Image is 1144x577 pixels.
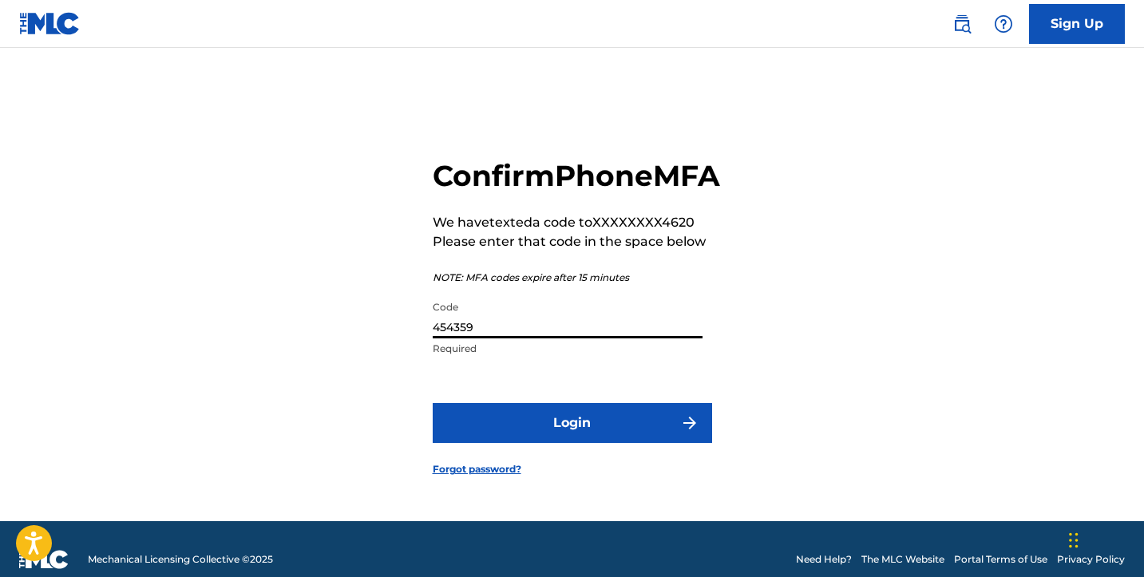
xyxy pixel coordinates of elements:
[433,403,712,443] button: Login
[1064,500,1144,577] iframe: Chat Widget
[1069,516,1079,564] div: Drag
[433,462,521,476] a: Forgot password?
[952,14,972,34] img: search
[433,342,703,356] p: Required
[946,8,978,40] a: Public Search
[988,8,1019,40] div: Help
[796,552,852,567] a: Need Help?
[680,413,699,433] img: f7272a7cc735f4ea7f67.svg
[861,552,944,567] a: The MLC Website
[954,552,1047,567] a: Portal Terms of Use
[433,232,720,251] p: Please enter that code in the space below
[994,14,1013,34] img: help
[19,12,81,35] img: MLC Logo
[88,552,273,567] span: Mechanical Licensing Collective © 2025
[19,550,69,569] img: logo
[433,158,720,194] h2: Confirm Phone MFA
[433,271,720,285] p: NOTE: MFA codes expire after 15 minutes
[1029,4,1125,44] a: Sign Up
[1057,552,1125,567] a: Privacy Policy
[433,213,720,232] p: We have texted a code to XXXXXXXX4620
